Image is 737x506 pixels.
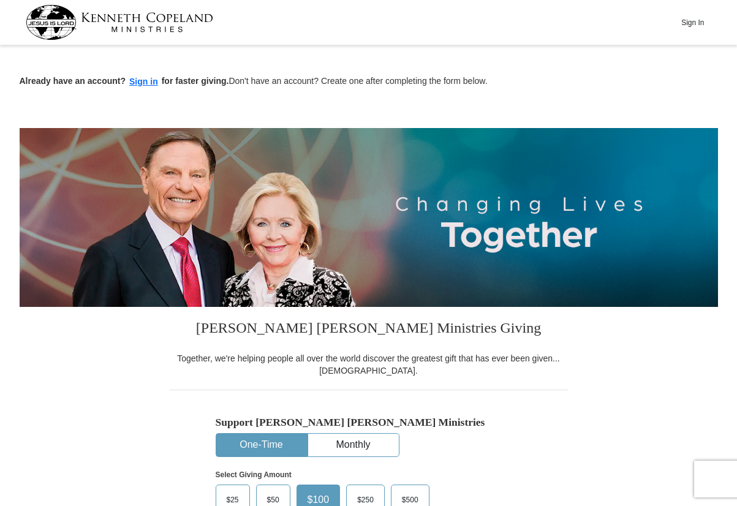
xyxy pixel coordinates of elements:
p: Don't have an account? Create one after completing the form below. [20,75,718,89]
h5: Support [PERSON_NAME] [PERSON_NAME] Ministries [216,416,522,429]
h3: [PERSON_NAME] [PERSON_NAME] Ministries Giving [170,307,568,352]
button: Monthly [308,434,399,456]
div: Together, we're helping people all over the world discover the greatest gift that has ever been g... [170,352,568,377]
img: kcm-header-logo.svg [26,5,213,40]
button: Sign in [126,75,162,89]
strong: Already have an account? for faster giving. [20,76,229,86]
button: Sign In [675,13,711,32]
strong: Select Giving Amount [216,470,292,479]
button: One-Time [216,434,307,456]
